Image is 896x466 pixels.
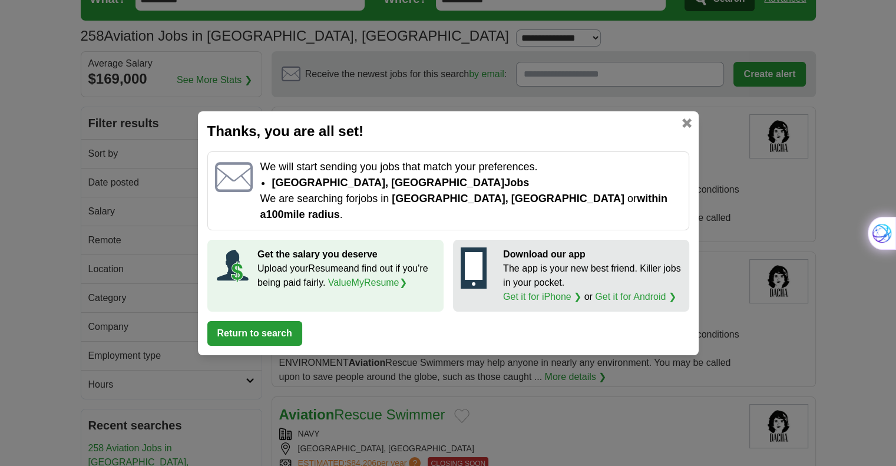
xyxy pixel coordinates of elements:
span: [GEOGRAPHIC_DATA], [GEOGRAPHIC_DATA] [392,193,624,204]
p: Get the salary you deserve [257,247,436,262]
a: Get it for Android ❯ [595,292,676,302]
p: The app is your new best friend. Killer jobs in your pocket. or [503,262,682,304]
p: We will start sending you jobs that match your preferences. [260,159,681,175]
h2: Thanks, you are all set! [207,121,689,142]
p: Download our app [503,247,682,262]
span: within a 100 mile radius [260,193,667,220]
button: Return to search [207,321,302,346]
p: Upload your Resume and find out if you're being paid fairly. [257,262,436,290]
li: [GEOGRAPHIC_DATA], [GEOGRAPHIC_DATA] jobs [272,175,681,191]
a: Get it for iPhone ❯ [503,292,581,302]
a: ValueMyResume❯ [328,277,407,287]
p: We are searching for jobs in or . [260,191,681,223]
